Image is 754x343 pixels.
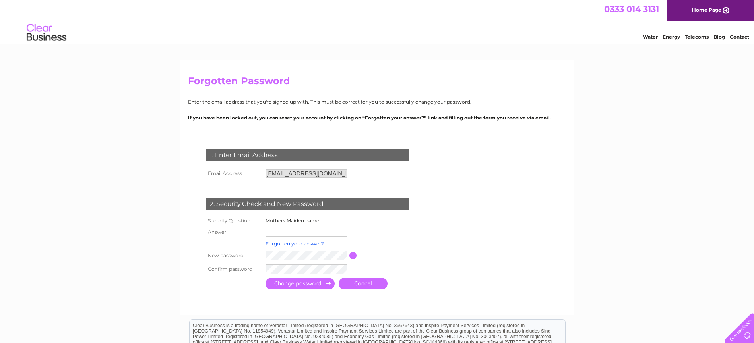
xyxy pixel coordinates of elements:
[685,34,709,40] a: Telecoms
[204,249,264,262] th: New password
[204,167,264,180] th: Email Address
[713,34,725,40] a: Blog
[204,216,264,226] th: Security Question
[349,252,357,259] input: Information
[190,4,565,39] div: Clear Business is a trading name of Verastar Limited (registered in [GEOGRAPHIC_DATA] No. 3667643...
[206,198,409,210] div: 2. Security Check and New Password
[204,226,264,239] th: Answer
[26,21,67,45] img: logo.png
[188,98,566,106] p: Enter the email address that you're signed up with. This must be correct for you to successfully ...
[188,114,566,121] p: If you have been locked out, you can reset your account by clicking on “Forgotten your answer?” l...
[730,34,749,40] a: Contact
[339,278,388,289] a: Cancel
[604,4,659,14] a: 0333 014 3131
[266,278,335,289] input: Submit
[643,34,658,40] a: Water
[188,75,566,91] h2: Forgotten Password
[266,218,319,224] label: Mothers Maiden name
[663,34,680,40] a: Energy
[204,262,264,276] th: Confirm password
[206,149,409,161] div: 1. Enter Email Address
[266,241,324,247] a: Forgotten your answer?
